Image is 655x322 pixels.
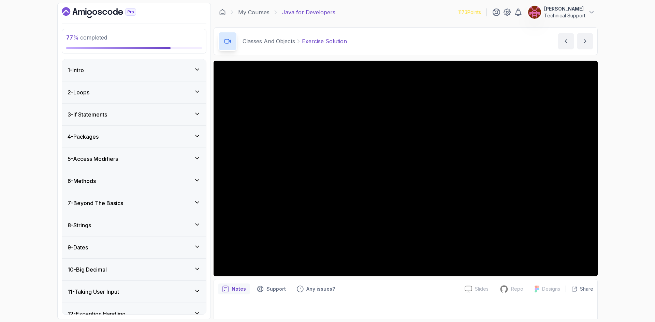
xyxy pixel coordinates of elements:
button: 5-Access Modifiers [62,148,206,170]
p: Notes [232,286,246,292]
p: Slides [475,286,489,292]
img: user profile image [528,6,541,19]
p: Technical Support [544,12,585,19]
p: Any issues? [306,286,335,292]
h3: 10 - Big Decimal [68,265,107,274]
span: completed [66,34,107,41]
button: Share [566,286,593,292]
a: Dashboard [62,7,152,18]
button: next content [577,33,593,49]
button: previous content [558,33,574,49]
button: 8-Strings [62,214,206,236]
h3: 3 - If Statements [68,110,107,119]
p: Share [580,286,593,292]
h3: 8 - Strings [68,221,91,229]
h3: 2 - Loops [68,88,89,96]
p: Exercise Solution [302,37,347,45]
h3: 6 - Methods [68,177,96,185]
button: Feedback button [293,283,339,294]
iframe: 21 - Exercise Solution [214,61,598,276]
p: Designs [542,286,560,292]
p: Repo [511,286,523,292]
p: Classes And Objects [243,37,295,45]
button: user profile image[PERSON_NAME]Technical Support [528,5,595,19]
span: 77 % [66,34,79,41]
h3: 4 - Packages [68,133,99,141]
button: 3-If Statements [62,104,206,125]
p: [PERSON_NAME] [544,5,585,12]
a: Dashboard [219,9,226,16]
h3: 1 - Intro [68,66,84,74]
p: Java for Developers [282,8,335,16]
h3: 12 - Exception Handling [68,310,126,318]
p: Support [266,286,286,292]
button: 11-Taking User Input [62,281,206,303]
button: 4-Packages [62,126,206,148]
button: 1-Intro [62,59,206,81]
h3: 5 - Access Modifiers [68,155,118,163]
button: 7-Beyond The Basics [62,192,206,214]
a: My Courses [238,8,270,16]
button: 2-Loops [62,81,206,103]
button: Support button [253,283,290,294]
h3: 9 - Dates [68,243,88,251]
button: 10-Big Decimal [62,259,206,280]
p: 1173 Points [458,9,481,16]
button: notes button [218,283,250,294]
button: 9-Dates [62,236,206,258]
button: 6-Methods [62,170,206,192]
h3: 7 - Beyond The Basics [68,199,123,207]
h3: 11 - Taking User Input [68,288,119,296]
